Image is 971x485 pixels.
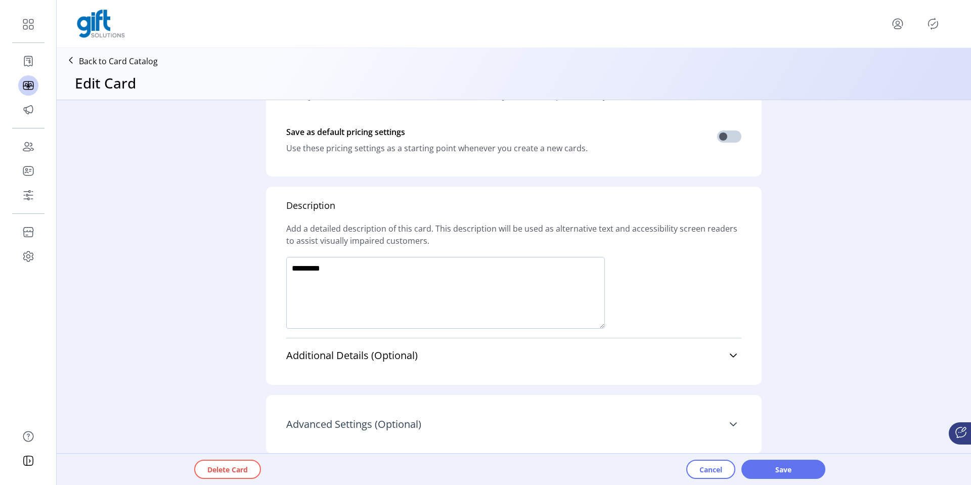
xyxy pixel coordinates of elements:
p: Back to Card Catalog [79,55,158,67]
div: Save as default pricing settings [286,122,588,142]
h3: Edit Card [75,72,136,94]
button: Save [741,460,825,479]
button: menu [890,16,906,32]
span: Additional Details (Optional) [286,350,418,361]
span: Delete Card [207,464,248,475]
button: Publisher Panel [925,16,941,32]
div: Use these pricing settings as a starting point whenever you create a new cards. [286,142,588,154]
button: Cancel [686,460,735,479]
span: Advanced Settings (Optional) [286,419,421,429]
div: Description [286,199,335,212]
a: Advanced Settings (Optional) [286,413,741,435]
span: Save [755,464,812,475]
a: Additional Details (Optional) [286,344,741,367]
button: Delete Card [194,460,261,479]
img: logo [77,10,125,38]
div: Add a detailed description of this card. This description will be used as alternative text and ac... [286,212,741,257]
span: Cancel [699,464,722,475]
